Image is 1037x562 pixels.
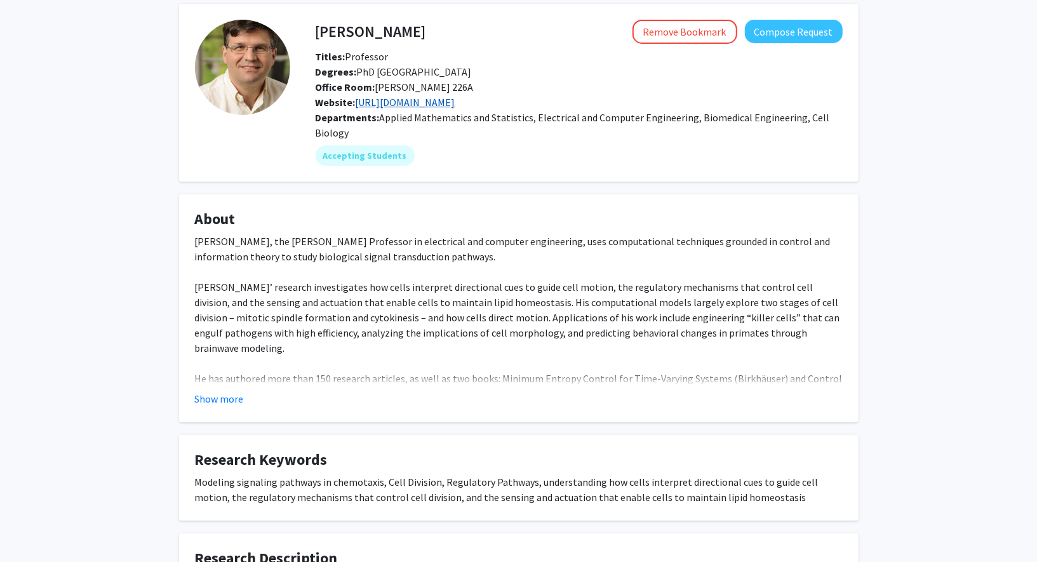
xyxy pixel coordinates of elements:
span: PhD [GEOGRAPHIC_DATA] [316,65,472,78]
button: Compose Request to Pablo Iglesias [745,20,843,43]
a: Opens in a new tab [356,96,455,109]
h4: [PERSON_NAME] [316,20,426,43]
h4: About [195,210,843,229]
div: [PERSON_NAME], the [PERSON_NAME] Professor in electrical and computer engineering, uses computati... [195,234,843,554]
b: Departments: [316,111,380,124]
span: Professor [316,50,389,63]
mat-chip: Accepting Students [316,145,415,166]
b: Office Room: [316,81,375,93]
h4: Research Keywords [195,451,843,469]
b: Degrees: [316,65,357,78]
button: Show more [195,391,244,406]
b: Titles: [316,50,345,63]
img: Profile Picture [195,20,290,115]
b: Website: [316,96,356,109]
span: Applied Mathematics and Statistics, Electrical and Computer Engineering, Biomedical Engineering, ... [316,111,830,139]
button: Remove Bookmark [632,20,737,44]
span: [PERSON_NAME] 226A [316,81,474,93]
div: Modeling signaling pathways in chemotaxis, Cell Division, Regulatory Pathways, understanding how ... [195,474,843,505]
iframe: Chat [10,505,54,552]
